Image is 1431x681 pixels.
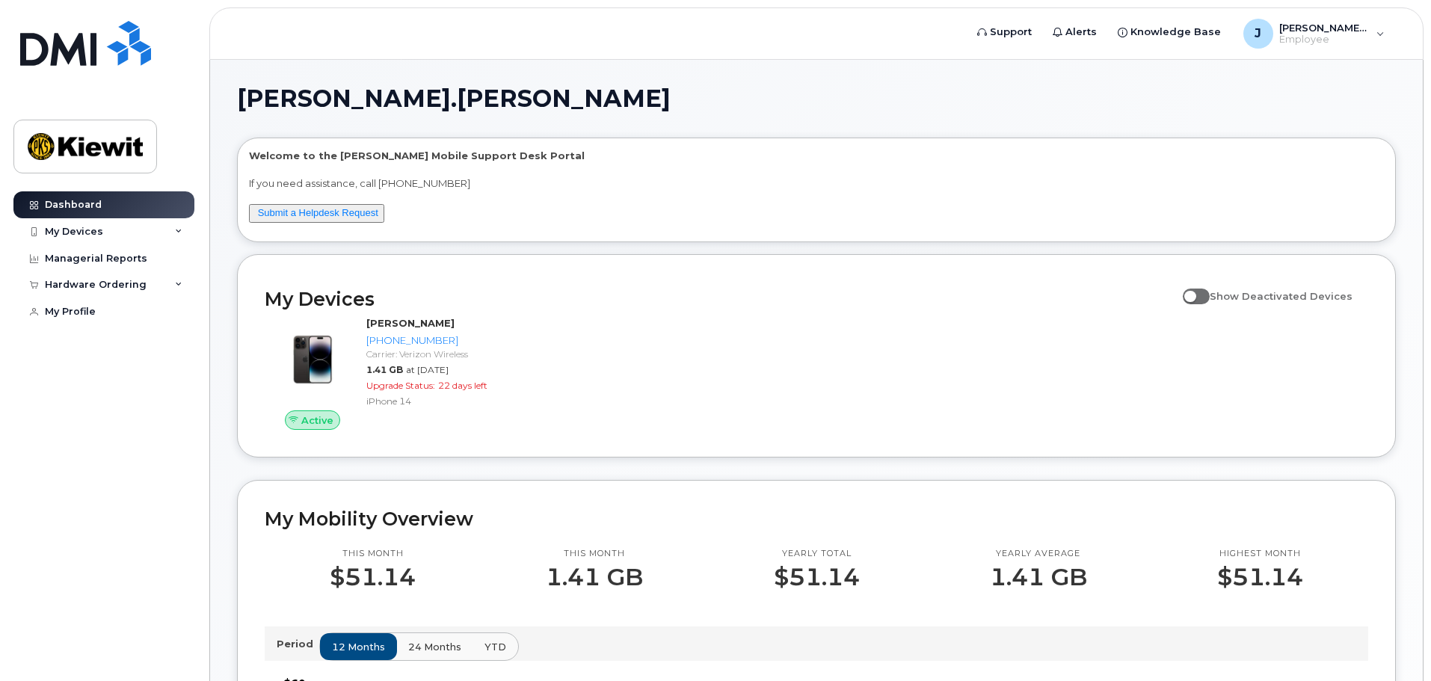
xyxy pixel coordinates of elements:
span: [PERSON_NAME].[PERSON_NAME] [237,87,671,110]
p: This month [330,548,416,560]
strong: [PERSON_NAME] [366,317,455,329]
iframe: Messenger Launcher [1366,616,1420,670]
p: Period [277,637,319,651]
span: YTD [484,640,506,654]
input: Show Deactivated Devices [1183,282,1195,294]
h2: My Devices [265,288,1175,310]
a: Active[PERSON_NAME][PHONE_NUMBER]Carrier: Verizon Wireless1.41 GBat [DATE]Upgrade Status:22 days ... [265,316,527,430]
a: Submit a Helpdesk Request [258,207,378,218]
span: Upgrade Status: [366,380,435,391]
div: [PHONE_NUMBER] [366,333,521,348]
img: image20231002-3703462-njx0qo.jpeg [277,324,348,395]
span: 24 months [408,640,461,654]
p: 1.41 GB [546,564,643,591]
span: 22 days left [438,380,487,391]
p: 1.41 GB [990,564,1087,591]
span: at [DATE] [406,364,449,375]
span: Show Deactivated Devices [1210,290,1352,302]
button: Submit a Helpdesk Request [249,204,384,223]
p: Highest month [1217,548,1303,560]
span: 1.41 GB [366,364,403,375]
p: Yearly average [990,548,1087,560]
p: Yearly total [774,548,860,560]
p: $51.14 [330,564,416,591]
p: $51.14 [774,564,860,591]
p: If you need assistance, call [PHONE_NUMBER] [249,176,1384,191]
p: $51.14 [1217,564,1303,591]
p: This month [546,548,643,560]
h2: My Mobility Overview [265,508,1368,530]
div: Carrier: Verizon Wireless [366,348,521,360]
span: Active [301,413,333,428]
div: iPhone 14 [366,395,521,407]
p: Welcome to the [PERSON_NAME] Mobile Support Desk Portal [249,149,1384,163]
